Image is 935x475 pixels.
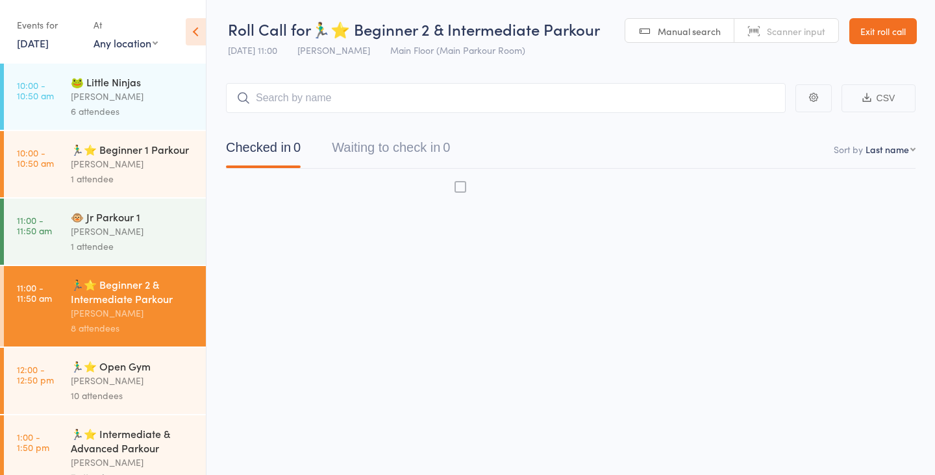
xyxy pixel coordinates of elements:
[17,36,49,50] a: [DATE]
[71,210,195,224] div: 🐵 Jr Parkour 1
[71,321,195,335] div: 8 attendees
[226,83,786,113] input: Search by name
[71,142,195,156] div: 🏃‍♂️⭐ Beginner 1 Parkour
[311,18,600,40] span: 🏃‍♂️⭐ Beginner 2 & Intermediate Parkour
[17,80,54,101] time: 10:00 - 10:50 am
[4,199,206,265] a: 11:00 -11:50 am🐵 Jr Parkour 1[PERSON_NAME]1 attendee
[71,373,195,388] div: [PERSON_NAME]
[71,239,195,254] div: 1 attendee
[226,134,301,168] button: Checked in0
[228,43,277,56] span: [DATE] 11:00
[71,359,195,373] div: 🏃‍♂️⭐ Open Gym
[767,25,825,38] span: Scanner input
[71,277,195,306] div: 🏃‍♂️⭐ Beginner 2 & Intermediate Parkour
[71,426,195,455] div: 🏃‍♂️⭐ Intermediate & Advanced Parkour
[841,84,916,112] button: CSV
[17,282,52,303] time: 11:00 - 11:50 am
[4,266,206,347] a: 11:00 -11:50 am🏃‍♂️⭐ Beginner 2 & Intermediate Parkour[PERSON_NAME]8 attendees
[93,14,158,36] div: At
[17,215,52,236] time: 11:00 - 11:50 am
[17,147,54,168] time: 10:00 - 10:50 am
[297,43,370,56] span: [PERSON_NAME]
[228,18,311,40] span: Roll Call for
[4,131,206,197] a: 10:00 -10:50 am🏃‍♂️⭐ Beginner 1 Parkour[PERSON_NAME]1 attendee
[4,348,206,414] a: 12:00 -12:50 pm🏃‍♂️⭐ Open Gym[PERSON_NAME]10 attendees
[849,18,917,44] a: Exit roll call
[93,36,158,50] div: Any location
[71,156,195,171] div: [PERSON_NAME]
[332,134,450,168] button: Waiting to check in0
[71,455,195,470] div: [PERSON_NAME]
[443,140,450,154] div: 0
[293,140,301,154] div: 0
[390,43,525,56] span: Main Floor (Main Parkour Room)
[71,89,195,104] div: [PERSON_NAME]
[71,306,195,321] div: [PERSON_NAME]
[866,143,909,156] div: Last name
[17,432,49,452] time: 1:00 - 1:50 pm
[834,143,863,156] label: Sort by
[71,171,195,186] div: 1 attendee
[71,104,195,119] div: 6 attendees
[658,25,721,38] span: Manual search
[17,14,81,36] div: Events for
[71,224,195,239] div: [PERSON_NAME]
[17,364,54,385] time: 12:00 - 12:50 pm
[4,64,206,130] a: 10:00 -10:50 am🐸 Little Ninjas[PERSON_NAME]6 attendees
[71,388,195,403] div: 10 attendees
[71,75,195,89] div: 🐸 Little Ninjas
